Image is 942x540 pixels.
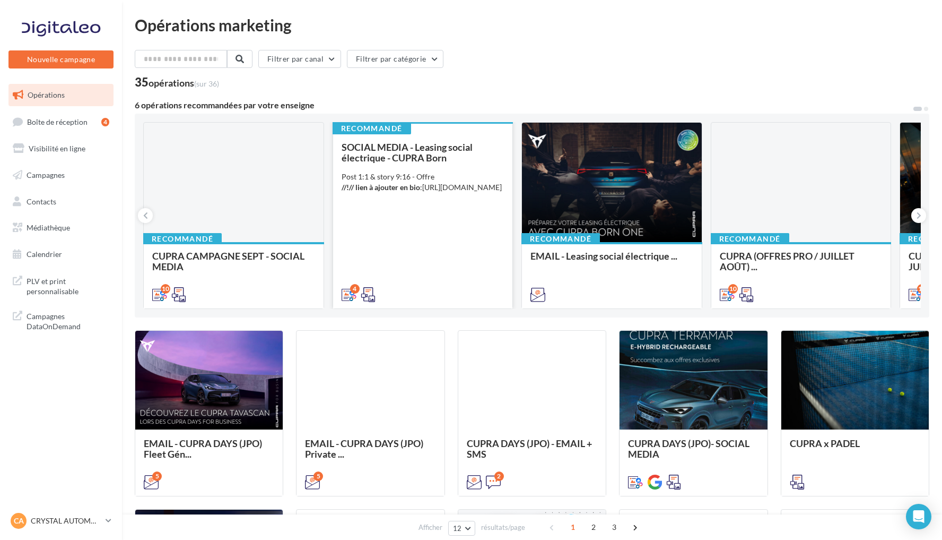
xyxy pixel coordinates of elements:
div: Recommandé [711,233,789,245]
div: 6 opérations recommandées par votre enseigne [135,101,912,109]
span: Afficher [418,522,442,533]
div: 35 [135,76,219,88]
span: Boîte de réception [27,117,88,126]
div: opérations [149,78,219,88]
a: Médiathèque [6,217,116,239]
span: Opérations [28,90,65,99]
span: CA [14,516,24,526]
a: [URL][DOMAIN_NAME] [422,183,502,192]
a: Boîte de réception4 [6,110,116,133]
span: EMAIL - CUPRA DAYS (JPO) Fleet Gén... [144,438,262,460]
div: Opérations marketing [135,17,929,33]
span: résultats/page [481,522,525,533]
span: Médiathèque [27,223,70,232]
span: 3 [606,519,623,536]
span: EMAIL - CUPRA DAYS (JPO) Private ... [305,438,423,460]
p: CRYSTAL AUTOMOBILES [31,516,101,526]
div: 11 [917,284,927,294]
span: Contacts [27,196,56,205]
span: SOCIAL MEDIA - Leasing social électrique - CUPRA Born [342,141,473,164]
div: 10 [728,284,738,294]
button: Nouvelle campagne [8,50,114,68]
span: CUPRA CAMPAGNE SEPT - SOCIAL MEDIA [152,250,304,272]
a: Campagnes DataOnDemand [6,305,116,336]
span: Calendrier [27,250,62,259]
span: PLV et print personnalisable [27,274,109,297]
span: CUPRA (OFFRES PRO / JUILLET AOÛT) ... [720,250,854,272]
div: 5 [152,472,162,481]
span: Campagnes DataOnDemand [27,309,109,332]
a: Visibilité en ligne [6,138,116,160]
a: Opérations [6,84,116,106]
span: CUPRA DAYS (JPO) - EMAIL + SMS [467,438,592,460]
span: 12 [453,524,462,533]
div: 4 [101,118,109,126]
div: 2 [494,472,504,481]
span: EMAIL - Leasing social électrique ... [530,250,677,262]
button: Filtrer par catégorie [347,50,443,68]
span: Visibilité en ligne [29,144,85,153]
button: 12 [448,521,475,536]
div: 5 [313,472,323,481]
span: (sur 36) [194,79,219,88]
a: Calendrier [6,243,116,265]
span: 1 [564,519,581,536]
div: Open Intercom Messenger [906,504,931,529]
div: Recommandé [143,233,222,245]
span: CUPRA x PADEL [790,438,860,449]
span: 2 [585,519,602,536]
a: PLV et print personnalisable [6,270,116,301]
span: Campagnes [27,170,65,179]
div: Recommandé [333,123,411,134]
strong: //!// lien à ajouter en bio [342,183,420,192]
div: 4 [350,284,360,294]
span: CUPRA DAYS (JPO)- SOCIAL MEDIA [628,438,749,460]
a: Campagnes [6,164,116,186]
div: 10 [161,284,170,294]
a: CA CRYSTAL AUTOMOBILES [8,511,114,531]
a: Contacts [6,191,116,213]
button: Filtrer par canal [258,50,341,68]
div: Post 1:1 & story 9:16 - Offre : [342,172,504,193]
div: Recommandé [521,233,600,245]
